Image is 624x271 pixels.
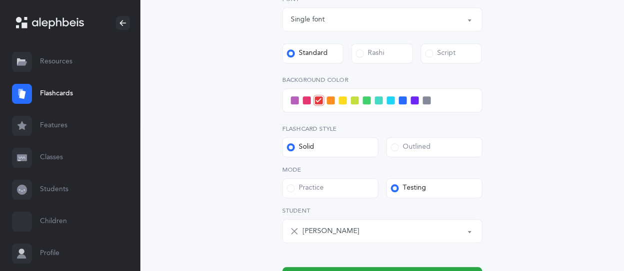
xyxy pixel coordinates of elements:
[356,48,384,58] div: Rashi
[291,14,325,25] div: Single font
[287,142,314,152] div: Solid
[282,206,482,215] label: Student
[574,221,612,259] iframe: Drift Widget Chat Controller
[282,219,482,243] button: Eden Estrin
[303,226,359,237] div: [PERSON_NAME]
[287,183,324,193] div: Practice
[391,142,431,152] div: Outlined
[282,165,482,174] label: Mode
[391,183,426,193] div: Testing
[282,75,482,84] label: Background color
[282,124,482,133] label: Flashcard Style
[282,7,482,31] button: Single font
[425,48,456,58] div: Script
[287,48,328,58] div: Standard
